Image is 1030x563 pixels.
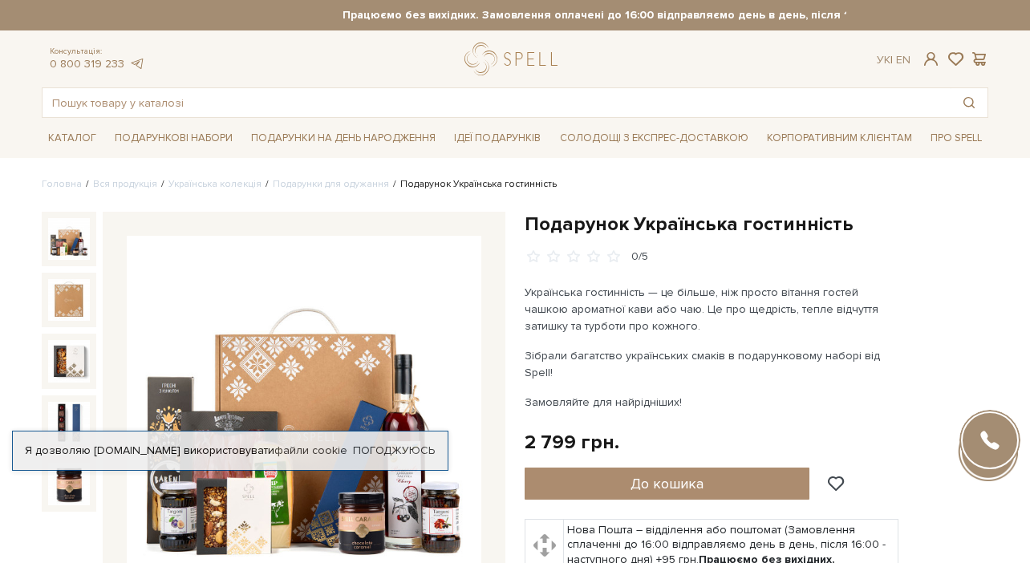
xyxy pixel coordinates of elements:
a: файли cookie [274,444,347,457]
img: Подарунок Українська гостинність [48,463,90,504]
a: logo [464,43,565,75]
a: Подарунки для одужання [273,178,389,190]
span: Ідеї подарунків [448,126,547,151]
img: Подарунок Українська гостинність [48,218,90,260]
h1: Подарунок Українська гостинність [525,212,988,237]
span: Подарунки на День народження [245,126,442,151]
div: 0/5 [631,249,648,265]
button: До кошика [525,468,809,500]
div: 2 799 грн. [525,430,619,455]
a: Погоджуюсь [353,444,435,458]
span: | [890,53,893,67]
button: Пошук товару у каталозі [951,88,987,117]
img: Подарунок Українська гостинність [48,340,90,382]
img: Подарунок Українська гостинність [48,402,90,444]
a: 0 800 319 233 [50,57,124,71]
p: Зібрали багатство українських смаків в подарунковому наборі від Spell! [525,347,901,381]
span: Про Spell [924,126,988,151]
input: Пошук товару у каталозі [43,88,951,117]
a: Вся продукція [93,178,157,190]
a: Солодощі з експрес-доставкою [554,124,755,152]
span: Консультація: [50,47,144,57]
span: Подарункові набори [108,126,239,151]
a: Українська колекція [168,178,262,190]
div: Я дозволяю [DOMAIN_NAME] використовувати [13,444,448,458]
span: До кошика [631,475,704,492]
img: Подарунок Українська гостинність [48,279,90,321]
span: Каталог [42,126,103,151]
a: Корпоративним клієнтам [760,124,918,152]
a: telegram [128,57,144,71]
p: Українська гостинність — це більше, ніж просто вітання гостей чашкою ароматної кави або чаю. Це п... [525,284,901,334]
p: Замовляйте для найрідніших! [525,394,901,411]
a: Головна [42,178,82,190]
div: Ук [877,53,910,67]
li: Подарунок Українська гостинність [389,177,557,192]
a: En [896,53,910,67]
